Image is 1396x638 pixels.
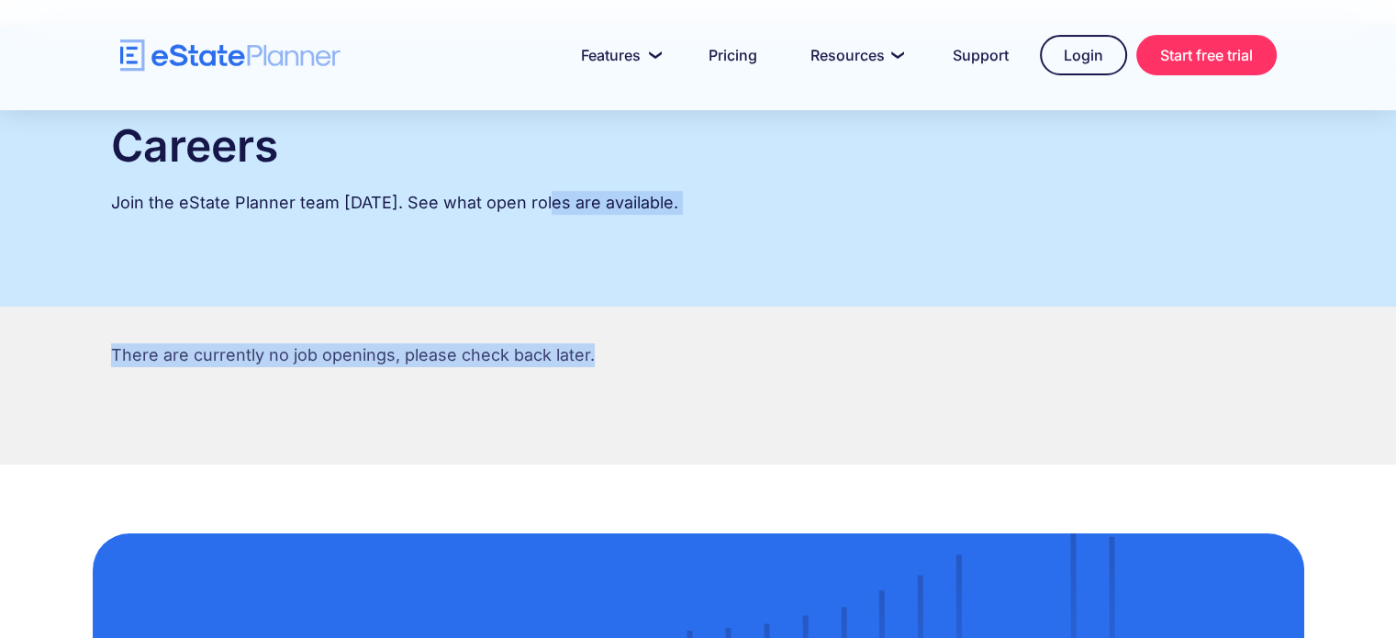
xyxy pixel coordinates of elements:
a: Features [559,37,677,73]
a: Login [1040,35,1127,75]
a: Support [931,37,1031,73]
a: Resources [788,37,921,73]
p: There are currently no job openings, please check back later. [111,343,1286,367]
a: Pricing [687,37,779,73]
h2: Careers [111,119,1286,173]
a: home [120,39,341,72]
a: Start free trial [1136,35,1277,75]
p: Join the eState Planner team [DATE]. See what open roles are available. [111,191,1286,215]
